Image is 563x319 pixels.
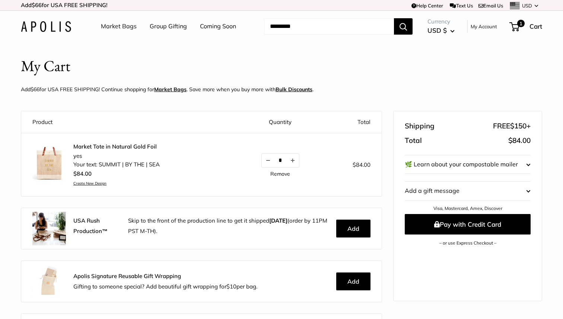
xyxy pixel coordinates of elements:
button: USD $ [427,25,455,36]
span: $66 [32,1,42,9]
span: Shipping [405,119,435,133]
button: 🌿 Learn about your compostable mailer [405,155,531,174]
button: Add a gift message [405,182,531,200]
a: Group Gifting [150,21,187,32]
img: Apolis [21,21,71,32]
img: description_No need for custom text? Choose this option. [32,147,66,181]
span: $10 [226,283,236,290]
button: Decrease quantity by 1 [262,154,274,167]
span: Currency [427,16,455,27]
button: Search [394,18,413,35]
input: Search... [264,18,394,35]
b: [DATE] [269,217,287,224]
iframe: PayPal-paypal [405,258,531,275]
span: USD $ [427,26,447,34]
span: 1 [517,20,525,27]
strong: Apolis Signature Reusable Gift Wrapping [73,272,181,280]
a: Coming Soon [200,21,236,32]
p: Add for USA FREE SHIPPING! Continue shopping for . Save more when you buy more with . [21,84,314,94]
span: Gifting to someone special? Add beautiful gift wrapping for per bag. [73,283,257,290]
img: Apolis_GiftWrapping_5_90x_2x.jpg [32,265,66,298]
th: Product [21,111,237,133]
input: Quantity [274,157,286,163]
span: Total [405,134,422,147]
a: Visa, Mastercard, Amex, Discover [433,205,502,211]
span: Cart [529,22,542,30]
a: Market Tote in Natural Gold Foil [73,143,160,150]
button: Add [336,272,370,290]
th: Quantity [237,111,324,133]
button: Add [336,220,370,237]
span: $84.00 [353,161,370,168]
button: Increase quantity by 1 [286,154,299,167]
li: Your text: SUMMIT | BY THE | SEA [73,160,160,169]
a: Email Us [478,3,503,9]
span: $84.00 [73,170,92,177]
span: $84.00 [508,136,531,145]
span: FREE + [493,119,531,133]
p: Skip to the front of the production line to get it shipped (order by 11PM PST M-TH). [128,216,331,236]
span: $150 [510,121,527,130]
a: Create New Design [73,181,160,186]
a: 1 Cart [510,20,542,32]
strong: USA Rush Production™ [73,217,108,235]
span: $66 [31,86,39,93]
h1: My Cart [21,55,70,77]
a: My Account [471,22,497,31]
a: Market Bags [154,86,187,93]
a: – or use Express Checkout – [439,240,496,246]
th: Total [324,111,382,133]
li: yes [73,152,160,160]
a: Remove [270,171,290,176]
a: Market Bags [101,21,137,32]
a: Text Us [450,3,473,9]
a: Help Center [411,3,443,9]
button: Pay with Credit Card [405,214,531,235]
span: USD [522,3,532,9]
img: rush.jpg [32,212,66,245]
u: Bulk Discounts [276,86,312,93]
